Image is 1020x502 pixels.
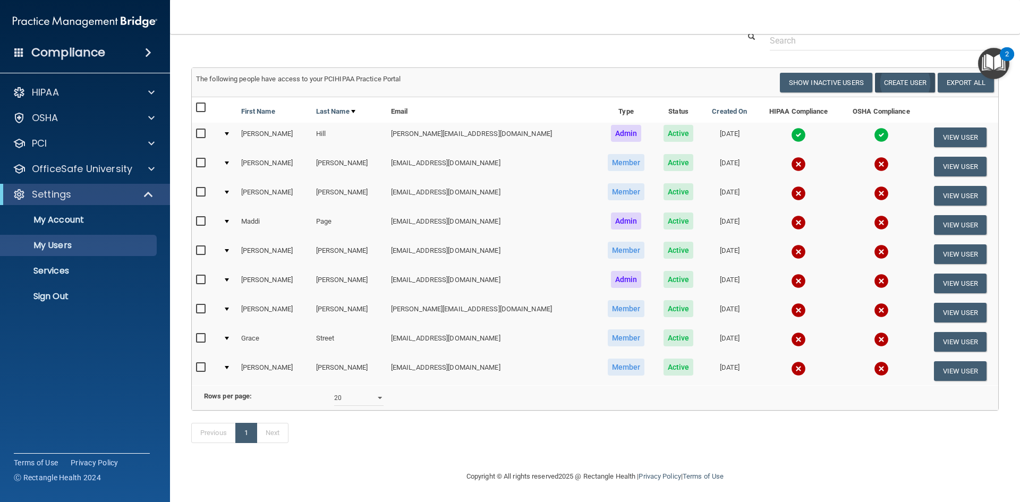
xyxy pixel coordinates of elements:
a: PCI [13,137,155,150]
span: Member [608,359,645,376]
img: cross.ca9f0e7f.svg [791,332,806,347]
img: cross.ca9f0e7f.svg [874,361,889,376]
td: [EMAIL_ADDRESS][DOMAIN_NAME] [387,327,598,356]
th: OSHA Compliance [840,97,922,123]
span: Member [608,154,645,171]
p: Sign Out [7,291,152,302]
a: Privacy Policy [71,457,118,468]
span: Member [608,183,645,200]
a: Last Name [316,105,355,118]
td: [DATE] [702,327,756,356]
a: Terms of Use [683,472,724,480]
img: cross.ca9f0e7f.svg [791,274,806,288]
span: Active [664,154,694,171]
td: [PERSON_NAME] [237,181,312,210]
td: [PERSON_NAME] [312,181,387,210]
img: cross.ca9f0e7f.svg [874,244,889,259]
td: Maddi [237,210,312,240]
a: OSHA [13,112,155,124]
p: Services [7,266,152,276]
td: [PERSON_NAME] [312,356,387,385]
img: PMB logo [13,11,157,32]
h4: Compliance [31,45,105,60]
span: Active [664,300,694,317]
iframe: Drift Widget Chat Controller [836,427,1007,469]
a: Next [257,423,288,443]
img: cross.ca9f0e7f.svg [791,244,806,259]
p: My Account [7,215,152,225]
span: The following people have access to your PCIHIPAA Practice Portal [196,75,401,83]
a: Created On [712,105,747,118]
div: 2 [1005,54,1009,68]
td: [PERSON_NAME] [312,269,387,298]
button: Open Resource Center, 2 new notifications [978,48,1009,79]
td: [PERSON_NAME] [237,356,312,385]
img: tick.e7d51cea.svg [874,127,889,142]
span: Admin [611,125,642,142]
a: Privacy Policy [639,472,681,480]
td: [PERSON_NAME] [312,240,387,269]
button: View User [934,215,987,235]
img: cross.ca9f0e7f.svg [874,215,889,230]
td: Street [312,327,387,356]
button: View User [934,244,987,264]
p: HIPAA [32,86,59,99]
p: OSHA [32,112,58,124]
button: View User [934,332,987,352]
p: My Users [7,240,152,251]
th: Type [598,97,654,123]
span: Admin [611,212,642,229]
img: tick.e7d51cea.svg [791,127,806,142]
p: PCI [32,137,47,150]
td: [PERSON_NAME] [312,152,387,181]
p: Settings [32,188,71,201]
span: Member [608,242,645,259]
span: Member [608,300,645,317]
td: [EMAIL_ADDRESS][DOMAIN_NAME] [387,269,598,298]
td: [DATE] [702,123,756,152]
a: Previous [191,423,236,443]
a: HIPAA [13,86,155,99]
span: Ⓒ Rectangle Health 2024 [14,472,101,483]
th: Status [654,97,702,123]
th: HIPAA Compliance [756,97,840,123]
button: View User [934,361,987,381]
span: Active [664,183,694,200]
td: [DATE] [702,152,756,181]
button: View User [934,127,987,147]
img: cross.ca9f0e7f.svg [874,157,889,172]
td: [EMAIL_ADDRESS][DOMAIN_NAME] [387,210,598,240]
td: [PERSON_NAME] [312,298,387,327]
span: Active [664,329,694,346]
td: [EMAIL_ADDRESS][DOMAIN_NAME] [387,181,598,210]
button: Show Inactive Users [780,73,872,92]
td: [EMAIL_ADDRESS][DOMAIN_NAME] [387,240,598,269]
td: [DATE] [702,356,756,385]
b: Rows per page: [204,392,252,400]
img: cross.ca9f0e7f.svg [791,361,806,376]
div: Copyright © All rights reserved 2025 @ Rectangle Health | | [401,460,789,494]
th: Email [387,97,598,123]
span: Active [664,212,694,229]
button: View User [934,186,987,206]
td: [PERSON_NAME][EMAIL_ADDRESS][DOMAIN_NAME] [387,123,598,152]
img: cross.ca9f0e7f.svg [791,157,806,172]
img: cross.ca9f0e7f.svg [791,303,806,318]
img: cross.ca9f0e7f.svg [791,186,806,201]
a: Export All [938,73,994,92]
td: [EMAIL_ADDRESS][DOMAIN_NAME] [387,356,598,385]
img: cross.ca9f0e7f.svg [874,274,889,288]
a: 1 [235,423,257,443]
span: Active [664,125,694,142]
a: First Name [241,105,275,118]
img: cross.ca9f0e7f.svg [874,332,889,347]
td: Grace [237,327,312,356]
td: Page [312,210,387,240]
td: [PERSON_NAME] [237,269,312,298]
button: View User [934,157,987,176]
td: Hill [312,123,387,152]
button: View User [934,274,987,293]
input: Search [770,31,991,50]
img: cross.ca9f0e7f.svg [874,186,889,201]
td: [DATE] [702,240,756,269]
